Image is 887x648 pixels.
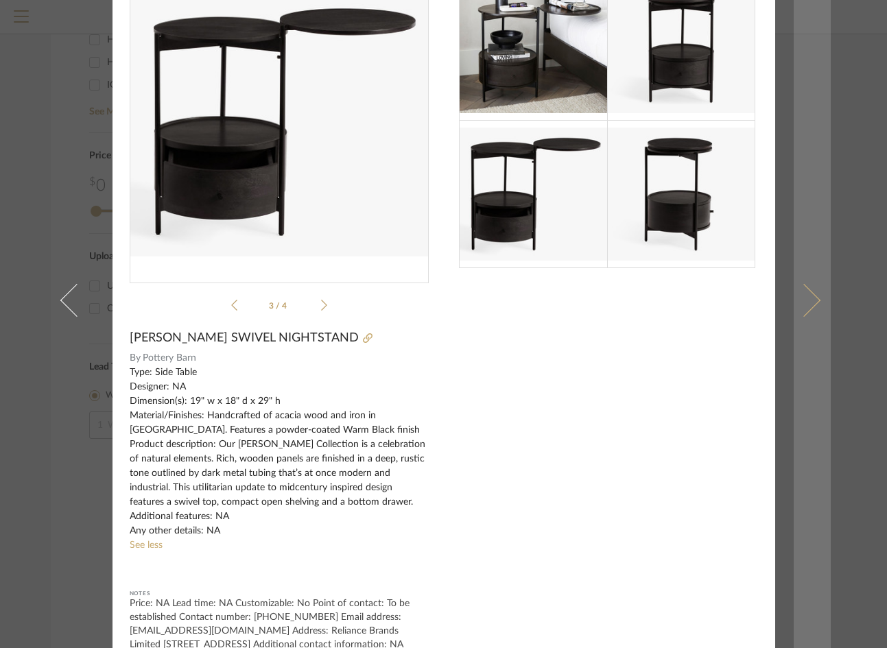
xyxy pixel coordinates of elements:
[269,302,276,310] span: 3
[143,351,429,365] span: Pottery Barn
[130,540,163,550] a: See less
[130,331,359,346] span: [PERSON_NAME] SWIVEL NIGHTSTAND
[607,128,755,261] img: b1b62ccc-6a1c-4470-b198-33639f5867d6_216x216.jpg
[282,302,289,310] span: 4
[276,302,282,310] span: /
[130,365,429,538] div: Type: Side Table Designer: NA Dimension(s): 19" w x 18" d x 29" h Material/Finishes: Handcrafted ...
[130,351,141,365] span: By
[130,587,429,601] div: Notes
[459,128,607,261] img: b16f19db-da95-4362-847e-c97630db4145_216x216.jpg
